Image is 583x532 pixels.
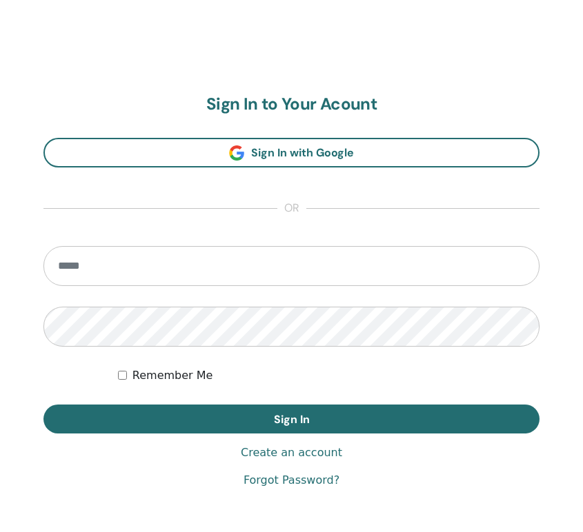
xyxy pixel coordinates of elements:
[274,412,310,427] span: Sign In
[241,444,342,461] a: Create an account
[43,94,540,114] h2: Sign In to Your Acount
[118,367,540,384] div: Keep me authenticated indefinitely or until I manually logout
[43,405,540,433] button: Sign In
[277,201,306,217] span: or
[132,367,213,384] label: Remember Me
[244,472,339,489] a: Forgot Password?
[43,138,540,167] a: Sign In with Google
[251,145,354,160] span: Sign In with Google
